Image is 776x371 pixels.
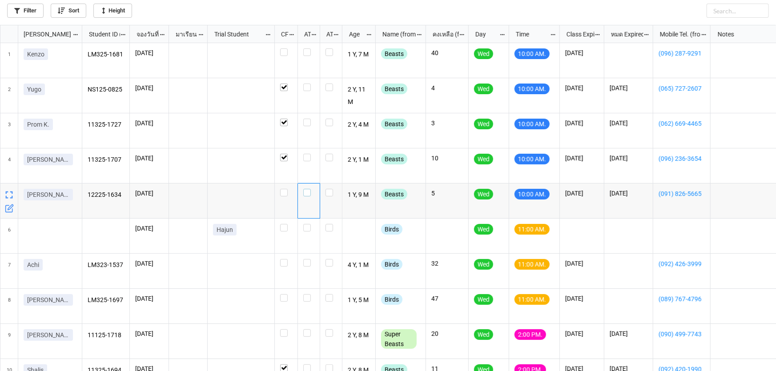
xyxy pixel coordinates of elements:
p: Kenzo [27,50,44,59]
div: Birds [381,224,402,235]
p: [PERSON_NAME] [27,295,69,304]
p: 1 Y, 5 M [348,294,370,307]
p: 4 [431,84,463,92]
a: Filter [7,4,44,18]
p: LM325-1681 [88,48,125,61]
p: 2 Y, 8 M [348,329,370,342]
div: CF [276,29,289,39]
a: (090) 499-7743 [659,329,705,339]
p: [PERSON_NAME] [27,190,69,199]
div: Wed [474,259,493,270]
p: 2 Y, 4 M [348,119,370,131]
a: (062) 669-4465 [659,119,705,128]
a: (096) 287-9291 [659,48,705,58]
p: [DATE] [610,119,647,128]
p: 10 [431,154,463,163]
div: Beasts [381,119,407,129]
p: [DATE] [135,259,163,268]
div: 10:00 AM. [515,48,550,59]
p: 2 Y, 1 M [348,154,370,166]
a: (091) 826-5665 [659,189,705,199]
p: 11125-1718 [88,329,125,342]
p: 5 [431,189,463,198]
div: [PERSON_NAME] Name [18,29,72,39]
p: [DATE] [135,119,163,128]
span: 3 [8,113,11,148]
p: [DATE] [565,189,599,198]
div: grid [0,25,82,43]
div: Birds [381,294,402,305]
p: LM325-1697 [88,294,125,307]
p: [DATE] [610,329,647,338]
p: [DATE] [565,48,599,57]
div: Beasts [381,154,407,164]
span: 4 [8,148,11,183]
div: ATK [321,29,334,39]
div: Wed [474,224,493,235]
div: Class Expiration [561,29,595,39]
div: Name (from Class) [377,29,416,39]
div: Age [344,29,366,39]
div: Beasts [381,48,407,59]
a: Sort [51,4,86,18]
p: [DATE] [610,84,647,92]
div: 11:00 AM. [515,294,550,305]
p: LM323-1537 [88,259,125,271]
div: Trial Student [209,29,265,39]
p: NS125-0825 [88,84,125,96]
p: 4 Y, 1 M [348,259,370,271]
p: [DATE] [135,84,163,92]
div: คงเหลือ (from Nick Name) [427,29,459,39]
div: Wed [474,189,493,199]
span: 2 [8,78,11,113]
p: 40 [431,48,463,57]
p: [DATE] [565,119,599,128]
a: (089) 767-4796 [659,294,705,304]
div: Beasts [381,84,407,94]
a: (065) 727-2607 [659,84,705,93]
a: Height [93,4,132,18]
p: [DATE] [565,329,599,338]
p: [DATE] [610,154,647,163]
p: [DATE] [610,189,647,198]
span: 8 [8,289,11,323]
span: 9 [8,324,11,359]
p: [DATE] [135,294,163,303]
p: 11325-1727 [88,119,125,131]
p: [DATE] [565,259,599,268]
div: Wed [474,154,493,164]
span: 6 [8,219,11,253]
p: 20 [431,329,463,338]
div: 11:00 AM. [515,224,550,235]
p: [PERSON_NAME] [27,331,69,339]
p: 12225-1634 [88,189,125,201]
div: Beasts [381,189,407,199]
p: Hajun [217,225,233,234]
div: Day [470,29,499,39]
p: [DATE] [135,48,163,57]
div: Wed [474,119,493,129]
div: Super Beasts [381,329,417,349]
div: จองวันที่ [131,29,160,39]
p: Prom K. [27,120,49,129]
div: 10:00 AM. [515,119,550,129]
div: 11:00 AM. [515,259,550,270]
p: [DATE] [565,154,599,163]
p: [DATE] [135,224,163,233]
p: 2 Y, 11 M [348,84,370,108]
p: [PERSON_NAME] [27,155,69,164]
p: Yugo [27,85,41,94]
div: หมด Expired date (from [PERSON_NAME] Name) [606,29,643,39]
div: Wed [474,84,493,94]
div: มาเรียน [170,29,198,39]
p: 47 [431,294,463,303]
a: (092) 426-3999 [659,259,705,269]
div: 10:00 AM. [515,189,550,199]
p: [DATE] [135,329,163,338]
input: Search... [707,4,769,18]
div: Wed [474,48,493,59]
div: Time [511,29,550,39]
span: 7 [8,254,11,288]
div: ATT [299,29,311,39]
a: (096) 236-3654 [659,154,705,164]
